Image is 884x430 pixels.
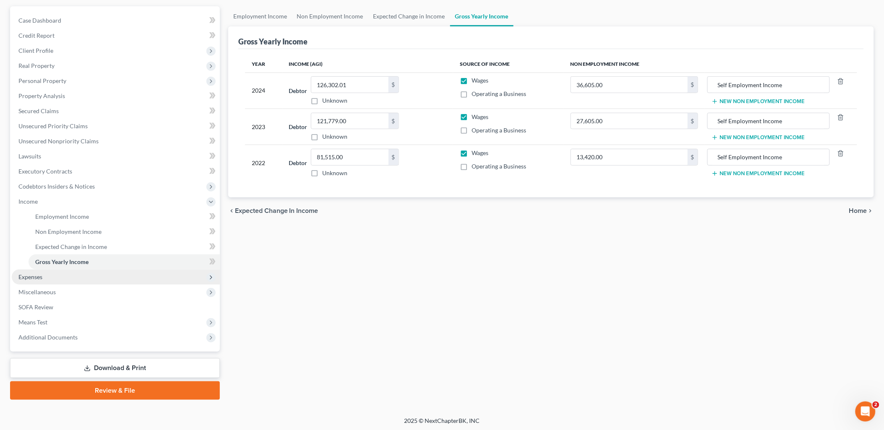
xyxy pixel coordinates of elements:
span: Real Property [18,62,55,69]
a: Non Employment Income [29,224,220,239]
i: chevron_right [867,207,874,214]
span: Means Test [18,319,47,326]
a: Expected Change in Income [368,6,450,26]
span: SOFA Review [18,303,53,311]
span: Non Employment Income [35,228,102,235]
span: Home [849,207,867,214]
input: Source of Income [712,77,826,93]
a: Unsecured Nonpriority Claims [12,134,220,149]
span: Lawsuits [18,153,41,160]
span: Credit Report [18,32,55,39]
button: New Non Employment Income [712,134,805,141]
span: 2 [873,402,879,408]
input: 0.00 [571,113,688,129]
div: 2024 [252,76,276,105]
input: Source of Income [712,149,826,165]
a: Gross Yearly Income [450,6,514,26]
button: chevron_left Expected Change in Income [228,207,318,214]
span: Wages [472,77,488,84]
label: Debtor [289,158,308,167]
div: Gross Yearly Income [238,36,308,47]
span: Executory Contracts [18,168,72,175]
a: Case Dashboard [12,13,220,28]
span: Expected Change in Income [35,243,107,250]
span: Property Analysis [18,92,65,99]
button: New Non Employment Income [712,170,805,177]
a: Secured Claims [12,104,220,119]
input: Source of Income [712,113,826,129]
a: Non Employment Income [292,6,368,26]
span: Operating a Business [472,127,526,134]
div: 2023 [252,113,276,141]
th: Year [245,56,282,73]
div: $ [389,149,399,165]
label: Debtor [289,86,308,95]
a: Review & File [10,381,220,400]
div: $ [688,149,698,165]
button: Home chevron_right [849,207,874,214]
label: Unknown [323,169,348,177]
input: 0.00 [571,149,688,165]
i: chevron_left [228,207,235,214]
span: Unsecured Priority Claims [18,122,88,130]
span: Expenses [18,273,42,280]
a: Credit Report [12,28,220,43]
button: New Non Employment Income [712,98,805,105]
th: Source of Income [453,56,564,73]
iframe: Intercom live chat [855,402,876,422]
label: Unknown [323,96,348,105]
a: Lawsuits [12,149,220,164]
a: Executory Contracts [12,164,220,179]
a: Download & Print [10,358,220,378]
input: 0.00 [571,77,688,93]
input: 0.00 [311,149,389,165]
div: $ [688,113,698,129]
span: Wages [472,113,488,120]
div: $ [389,113,399,129]
span: Codebtors Insiders & Notices [18,183,95,190]
a: Gross Yearly Income [29,254,220,269]
span: Personal Property [18,77,66,84]
label: Debtor [289,122,308,131]
span: Income [18,198,38,205]
span: Operating a Business [472,90,526,97]
a: Employment Income [228,6,292,26]
span: Gross Yearly Income [35,258,89,265]
span: Unsecured Nonpriority Claims [18,137,99,145]
input: 0.00 [311,113,389,129]
a: Unsecured Priority Claims [12,119,220,134]
div: $ [688,77,698,93]
div: $ [389,77,399,93]
input: 0.00 [311,77,389,93]
a: Property Analysis [12,88,220,104]
span: Client Profile [18,47,53,54]
div: 2022 [252,149,276,177]
th: Non Employment Income [564,56,857,73]
span: Operating a Business [472,163,526,170]
span: Expected Change in Income [235,207,318,214]
span: Additional Documents [18,334,78,341]
span: Secured Claims [18,107,59,114]
a: Expected Change in Income [29,239,220,254]
a: Employment Income [29,209,220,224]
span: Wages [472,149,488,156]
label: Unknown [323,132,348,141]
th: Income (AGI) [282,56,454,73]
span: Employment Income [35,213,89,220]
a: SOFA Review [12,300,220,315]
span: Miscellaneous [18,288,56,295]
span: Case Dashboard [18,17,61,24]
